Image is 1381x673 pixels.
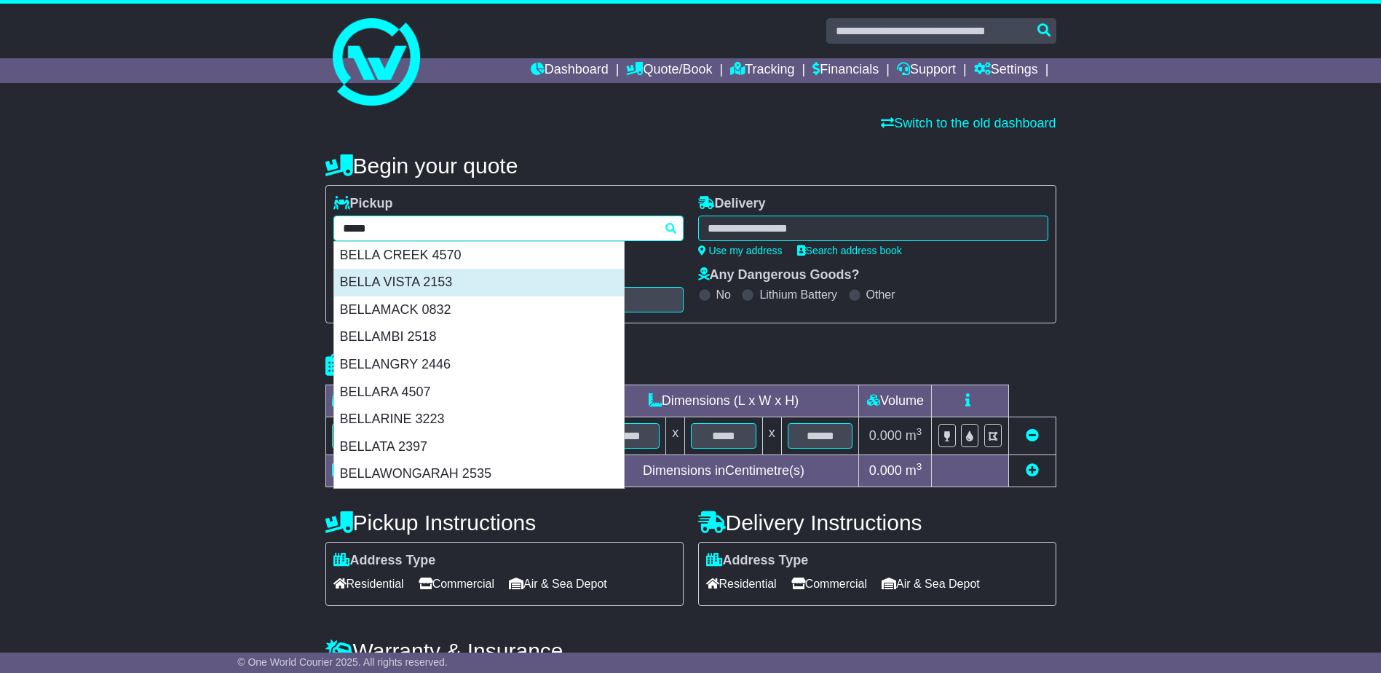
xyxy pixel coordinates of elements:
[797,245,902,256] a: Search address book
[334,296,624,324] div: BELLAMACK 0832
[325,353,508,377] h4: Package details |
[237,656,448,668] span: © One World Courier 2025. All rights reserved.
[334,460,624,488] div: BELLAWONGARAH 2535
[698,511,1056,535] h4: Delivery Instructions
[869,463,902,478] span: 0.000
[333,216,684,241] typeahead: Please provide city
[419,572,494,595] span: Commercial
[917,461,922,472] sup: 3
[698,196,766,212] label: Delivery
[626,58,712,83] a: Quote/Book
[666,417,685,455] td: x
[791,572,867,595] span: Commercial
[325,639,1056,663] h4: Warranty & Insurance
[1026,428,1039,443] a: Remove this item
[974,58,1038,83] a: Settings
[698,267,860,283] label: Any Dangerous Goods?
[325,154,1056,178] h4: Begin your quote
[730,58,794,83] a: Tracking
[881,116,1056,130] a: Switch to the old dashboard
[334,406,624,433] div: BELLARINE 3223
[906,463,922,478] span: m
[325,511,684,535] h4: Pickup Instructions
[588,385,859,417] td: Dimensions (L x W x H)
[866,288,895,302] label: Other
[334,433,624,461] div: BELLATA 2397
[588,455,859,487] td: Dimensions in Centimetre(s)
[869,428,902,443] span: 0.000
[334,323,624,351] div: BELLAMBI 2518
[334,269,624,296] div: BELLA VISTA 2153
[759,288,837,302] label: Lithium Battery
[859,385,932,417] td: Volume
[333,196,393,212] label: Pickup
[716,288,731,302] label: No
[333,572,404,595] span: Residential
[509,572,607,595] span: Air & Sea Depot
[1026,463,1039,478] a: Add new item
[762,417,781,455] td: x
[706,553,809,569] label: Address Type
[325,385,447,417] td: Type
[812,58,879,83] a: Financials
[906,428,922,443] span: m
[531,58,609,83] a: Dashboard
[882,572,980,595] span: Air & Sea Depot
[706,572,777,595] span: Residential
[334,351,624,379] div: BELLANGRY 2446
[325,455,447,487] td: Total
[333,553,436,569] label: Address Type
[917,426,922,437] sup: 3
[334,242,624,269] div: BELLA CREEK 4570
[698,245,783,256] a: Use my address
[897,58,956,83] a: Support
[334,379,624,406] div: BELLARA 4507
